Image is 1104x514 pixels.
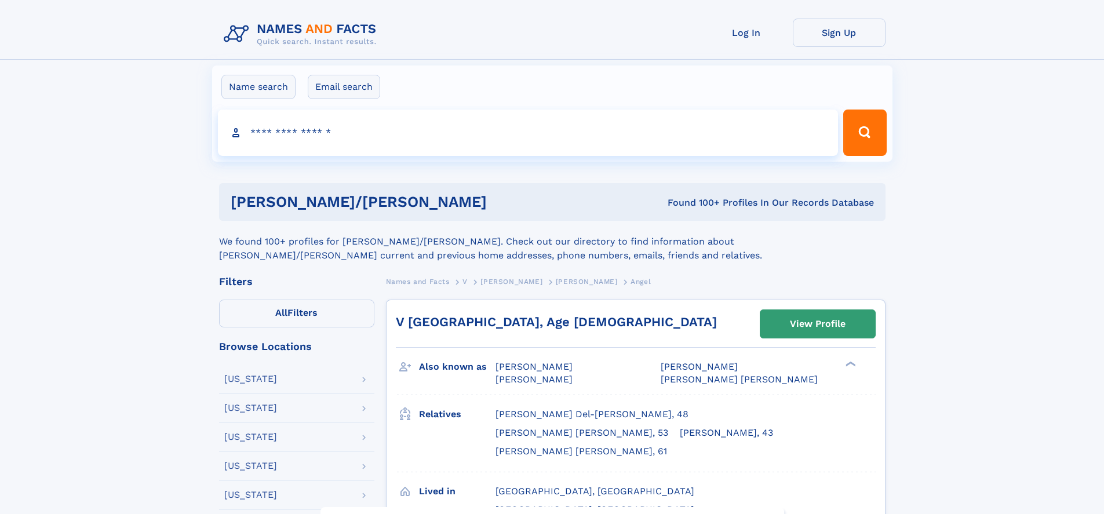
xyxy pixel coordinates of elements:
div: [US_STATE] [224,374,277,384]
span: [PERSON_NAME] [556,278,618,286]
a: [PERSON_NAME] [480,274,542,289]
a: Names and Facts [386,274,450,289]
div: [US_STATE] [224,403,277,413]
a: Sign Up [793,19,886,47]
label: Filters [219,300,374,327]
span: [GEOGRAPHIC_DATA], [GEOGRAPHIC_DATA] [495,486,694,497]
img: Logo Names and Facts [219,19,386,50]
div: ❯ [843,360,857,368]
span: [PERSON_NAME] [495,361,573,372]
div: Filters [219,276,374,287]
span: Angel [631,278,651,286]
a: View Profile [760,310,875,338]
div: [US_STATE] [224,490,277,500]
a: [PERSON_NAME] Del-[PERSON_NAME], 48 [495,408,688,421]
a: [PERSON_NAME] [PERSON_NAME], 61 [495,445,667,458]
div: Found 100+ Profiles In Our Records Database [577,196,874,209]
a: [PERSON_NAME] [PERSON_NAME], 53 [495,426,668,439]
h3: Also known as [419,357,495,377]
a: [PERSON_NAME], 43 [680,426,773,439]
h3: Relatives [419,404,495,424]
h1: [PERSON_NAME]/[PERSON_NAME] [231,195,577,209]
span: [PERSON_NAME] [480,278,542,286]
a: Log In [700,19,793,47]
label: Email search [308,75,380,99]
span: [PERSON_NAME] [PERSON_NAME] [661,374,818,385]
div: We found 100+ profiles for [PERSON_NAME]/[PERSON_NAME]. Check out our directory to find informati... [219,221,886,263]
a: V [462,274,468,289]
div: Browse Locations [219,341,374,352]
span: All [275,307,287,318]
div: [US_STATE] [224,432,277,442]
span: V [462,278,468,286]
div: [US_STATE] [224,461,277,471]
span: [PERSON_NAME] [495,374,573,385]
h3: Lived in [419,482,495,501]
a: [PERSON_NAME] [556,274,618,289]
input: search input [218,110,839,156]
button: Search Button [843,110,886,156]
span: [PERSON_NAME] [661,361,738,372]
label: Name search [221,75,296,99]
a: V [GEOGRAPHIC_DATA], Age [DEMOGRAPHIC_DATA] [396,315,717,329]
div: View Profile [790,311,846,337]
